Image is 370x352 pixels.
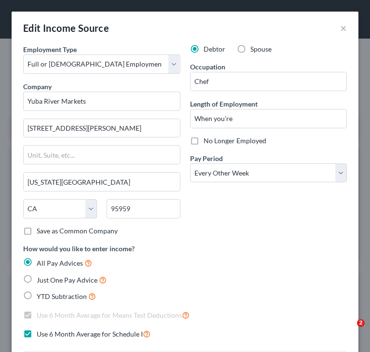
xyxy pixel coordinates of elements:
span: Just One Pay Advice [37,276,97,284]
span: Employment Type [23,45,77,54]
input: Search company by name... [23,92,180,111]
span: Debtor [204,45,225,53]
input: Enter address... [24,119,180,137]
input: -- [191,72,347,91]
span: Pay Period [190,154,223,162]
span: 2 [357,319,365,327]
span: Spouse [250,45,272,53]
span: Save as Common Company [37,227,118,235]
span: All Pay Advices [37,259,83,267]
button: × [340,22,347,34]
div: Edit Income Source [23,21,109,35]
span: YTD Subtraction [37,292,87,300]
label: Length of Employment [190,99,258,109]
input: Enter zip... [107,199,180,218]
label: How would you like to enter income? [23,244,135,254]
span: No Longer Employed [204,136,266,145]
span: Company [23,82,52,91]
input: Enter city... [24,173,180,191]
input: Unit, Suite, etc... [24,146,180,164]
span: Use 6 Month Average for Means Test Deductions [37,311,182,319]
input: ex: 2 years [191,109,347,128]
label: Occupation [190,62,225,72]
iframe: Intercom live chat [337,319,360,342]
span: Use 6 Month Average for Schedule I [37,330,143,338]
